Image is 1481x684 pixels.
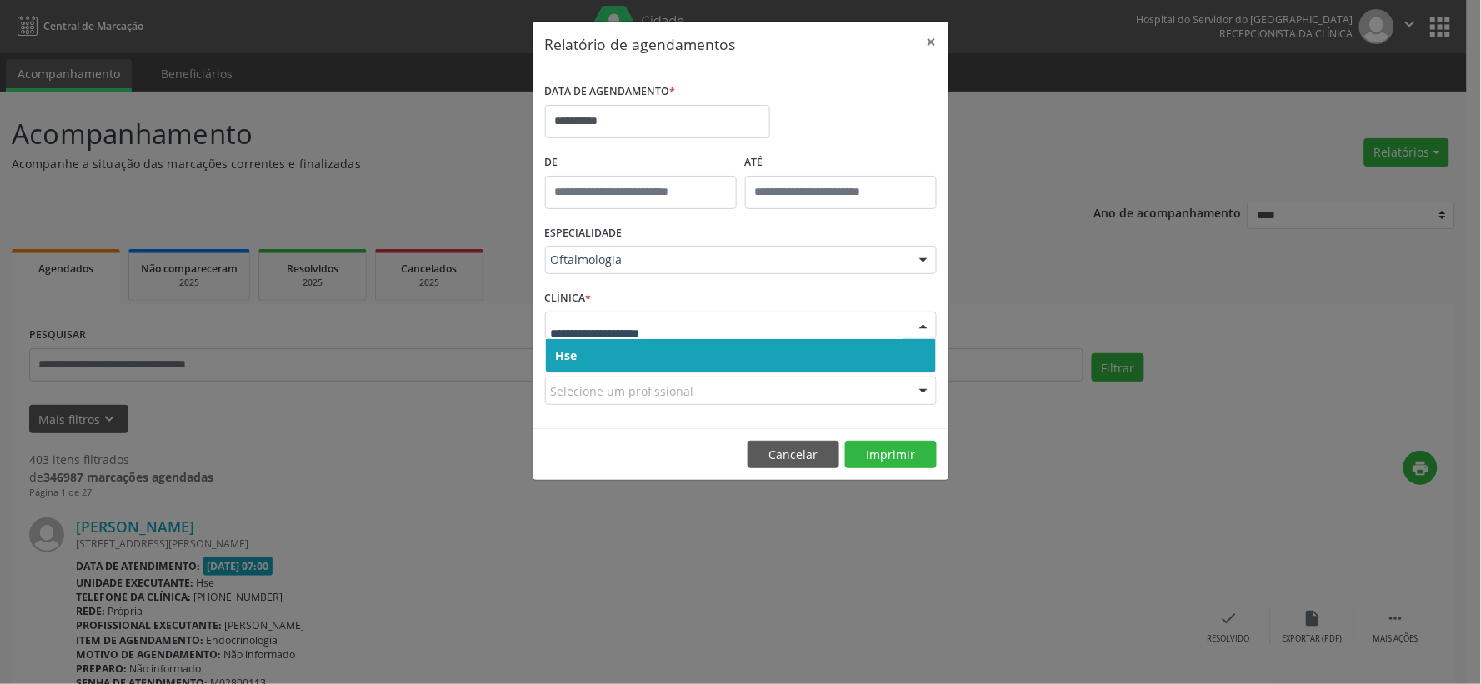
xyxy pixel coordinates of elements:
button: Cancelar [748,441,839,469]
button: Imprimir [845,441,937,469]
span: Selecione um profissional [551,382,694,400]
span: Hse [556,347,578,363]
label: De [545,150,737,176]
label: DATA DE AGENDAMENTO [545,79,676,105]
label: CLÍNICA [545,286,592,312]
h5: Relatório de agendamentos [545,33,736,55]
button: Close [915,22,948,62]
label: ESPECIALIDADE [545,221,623,247]
label: ATÉ [745,150,937,176]
span: Oftalmologia [551,252,903,268]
